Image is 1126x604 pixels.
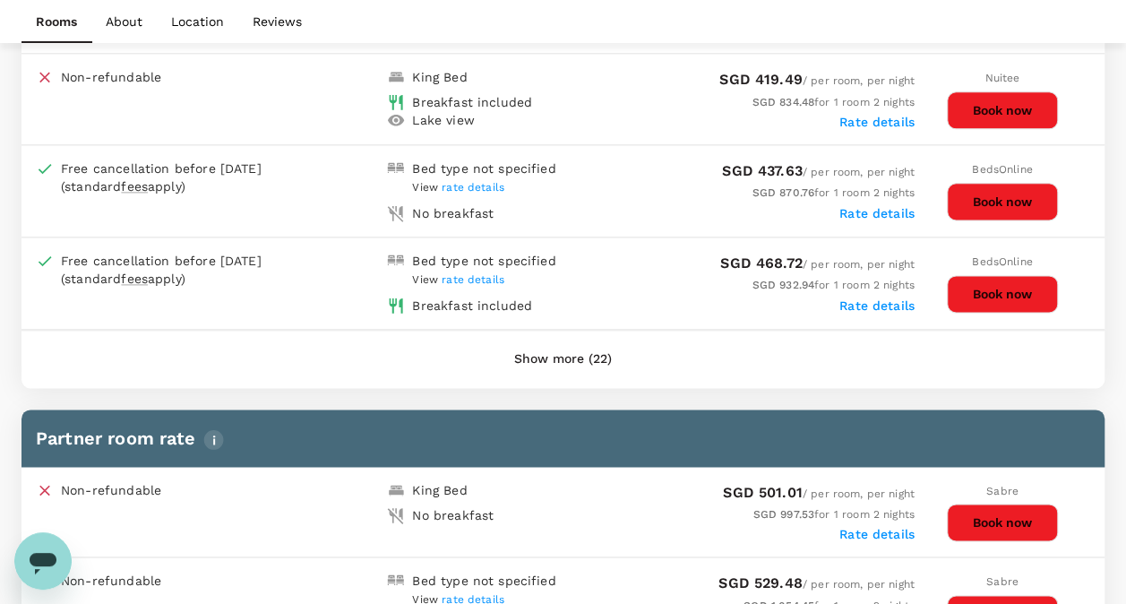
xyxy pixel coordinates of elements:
[972,255,1033,268] span: BedsOnline
[61,68,161,86] p: Non-refundable
[839,527,915,541] label: Rate details
[752,279,914,291] span: for 1 room 2 nights
[722,166,915,178] span: / per room, per night
[106,13,142,30] p: About
[722,162,803,179] span: SGD 437.63
[719,71,803,88] span: SGD 419.49
[947,504,1058,541] button: Book now
[387,160,405,177] img: double-bed-icon
[752,96,814,108] span: SGD 834.48
[723,484,803,501] span: SGD 501.01
[723,488,915,500] span: / per room, per night
[387,68,405,86] img: king-bed-icon
[412,111,474,129] div: Lake view
[412,506,494,524] div: No breakfast
[412,204,494,222] div: No breakfast
[986,485,1019,497] span: Sabre
[752,186,914,199] span: for 1 room 2 nights
[752,508,914,521] span: for 1 room 2 nights
[412,93,532,111] div: Breakfast included
[121,272,148,286] span: fees
[121,179,148,194] span: fees
[412,181,504,194] span: View
[412,273,504,286] span: View
[752,279,814,291] span: SGD 932.94
[984,72,1019,84] span: Nuitee
[61,252,387,288] div: Free cancellation before [DATE] (standard apply)
[986,575,1019,588] span: Sabre
[412,481,467,499] div: King Bed
[752,186,814,199] span: SGD 870.76
[947,91,1058,129] button: Book now
[442,273,504,286] span: rate details
[720,255,803,272] span: SGD 468.72
[720,258,915,271] span: / per room, per night
[61,572,161,590] p: Non-refundable
[718,578,915,591] span: / per room, per night
[171,13,224,30] p: Location
[752,96,914,108] span: for 1 room 2 nights
[14,532,72,590] iframe: Button to launch messaging window
[61,160,387,195] div: Free cancellation before [DATE] (standard apply)
[61,481,161,499] p: Non-refundable
[387,572,405,590] img: double-bed-icon
[972,163,1033,176] span: BedsOnline
[253,13,302,30] p: Reviews
[412,572,555,590] div: Bed type not specified
[489,338,637,381] button: Show more (22)
[719,74,915,87] span: / per room, per night
[947,275,1058,313] button: Book now
[412,68,467,86] div: King Bed
[36,424,1090,453] h6: Partner room rate
[412,252,555,270] div: Bed type not specified
[203,429,224,450] img: info-tooltip-icon
[387,252,405,270] img: double-bed-icon
[839,115,915,129] label: Rate details
[839,298,915,313] label: Rate details
[412,297,532,315] div: Breakfast included
[947,183,1058,220] button: Book now
[752,508,814,521] span: SGD 997.53
[839,206,915,220] label: Rate details
[442,181,504,194] span: rate details
[36,13,77,30] p: Rooms
[387,481,405,499] img: king-bed-icon
[718,574,803,591] span: SGD 529.48
[412,160,555,177] div: Bed type not specified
